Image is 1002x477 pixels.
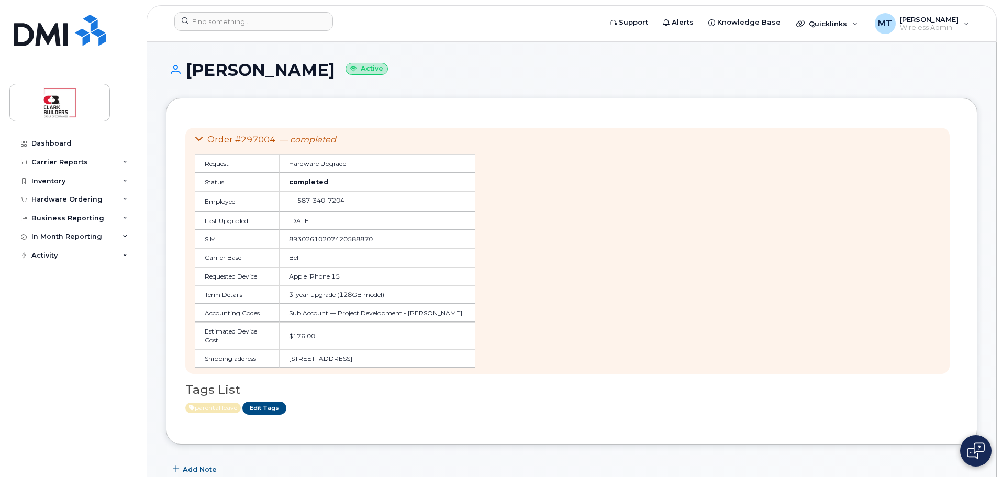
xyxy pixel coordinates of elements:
[297,196,344,204] span: 587
[279,349,475,368] td: [STREET_ADDRESS]
[279,173,475,191] td: completed
[183,464,217,474] span: Add Note
[279,304,475,322] td: Sub Account — Project Development - [PERSON_NAME]
[195,154,279,173] td: Request
[195,349,279,368] td: Shipping address
[195,285,279,304] td: Term Details
[195,230,279,248] td: SIM
[185,383,958,396] h3: Tags List
[195,212,279,230] td: Last Upgraded
[325,196,344,204] span: 7204
[235,135,275,145] a: #297004
[195,322,279,349] td: Estimated Device Cost
[279,154,475,173] td: Hardware Upgrade
[279,248,475,267] td: Bell
[195,191,279,212] td: Employee
[290,135,336,145] em: completed
[195,248,279,267] td: Carrier Base
[279,267,475,285] td: Apple iPhone 15
[310,196,325,204] span: 340
[279,285,475,304] td: 3-year upgrade (128GB model)
[279,212,475,230] td: [DATE]
[242,402,286,415] a: Edit Tags
[166,61,977,79] h1: [PERSON_NAME]
[185,403,241,413] span: Active
[279,230,475,248] td: 89302610207420588870
[279,322,475,349] td: $176.00
[195,304,279,322] td: Accounting Codes
[280,135,336,145] span: —
[207,135,233,145] span: Order
[967,442,985,459] img: Open chat
[346,63,388,75] small: Active
[195,173,279,191] td: Status
[195,267,279,285] td: Requested Device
